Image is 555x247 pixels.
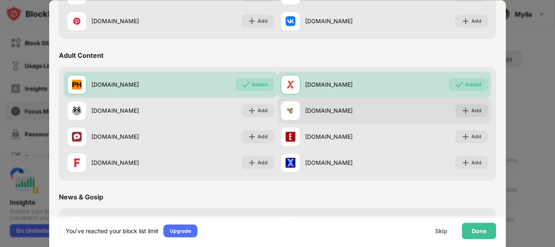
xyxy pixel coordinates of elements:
img: favicons [72,16,82,26]
div: Adult Content [59,51,104,59]
div: You’ve reached your block list limit [66,227,158,235]
div: [DOMAIN_NAME] [305,17,384,26]
img: favicons [286,158,295,168]
div: Skip [435,227,447,234]
img: favicons [72,158,82,168]
div: Add [258,107,268,115]
div: Add [471,107,481,115]
div: Upgrade [170,227,191,235]
img: favicons [286,80,295,90]
div: [DOMAIN_NAME] [305,133,384,141]
div: [DOMAIN_NAME] [305,107,384,115]
div: [DOMAIN_NAME] [91,17,171,26]
div: [DOMAIN_NAME] [305,81,384,89]
img: favicons [72,106,82,116]
div: [DOMAIN_NAME] [91,159,171,167]
div: News & Gosip [59,193,103,201]
img: favicons [286,16,295,26]
div: Added [251,81,268,89]
div: Add [471,159,481,167]
div: [DOMAIN_NAME] [305,159,384,167]
div: Add [471,17,481,25]
img: favicons [286,132,295,142]
div: Add [471,133,481,141]
div: [DOMAIN_NAME] [91,133,171,141]
img: favicons [72,80,82,90]
div: Add [258,133,268,141]
div: Add [258,17,268,25]
div: [DOMAIN_NAME] [91,107,171,115]
div: [DOMAIN_NAME] [91,81,171,89]
div: Added [465,81,481,89]
div: Add [258,159,268,167]
img: favicons [286,106,295,116]
img: favicons [72,132,82,142]
div: Done [472,227,486,234]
